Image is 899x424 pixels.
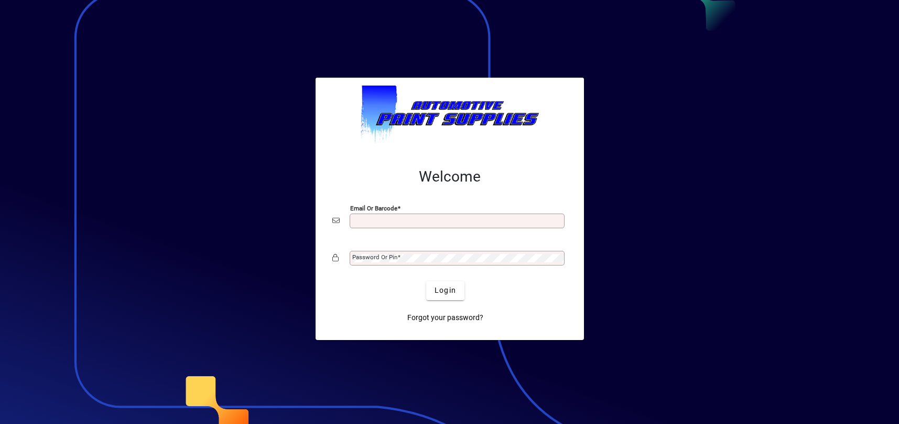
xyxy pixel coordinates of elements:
span: Forgot your password? [407,312,483,323]
mat-label: Password or Pin [352,253,397,261]
mat-label: Email or Barcode [350,204,397,211]
span: Login [435,285,456,296]
button: Login [426,281,464,300]
a: Forgot your password? [403,309,488,327]
h2: Welcome [332,168,567,186]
